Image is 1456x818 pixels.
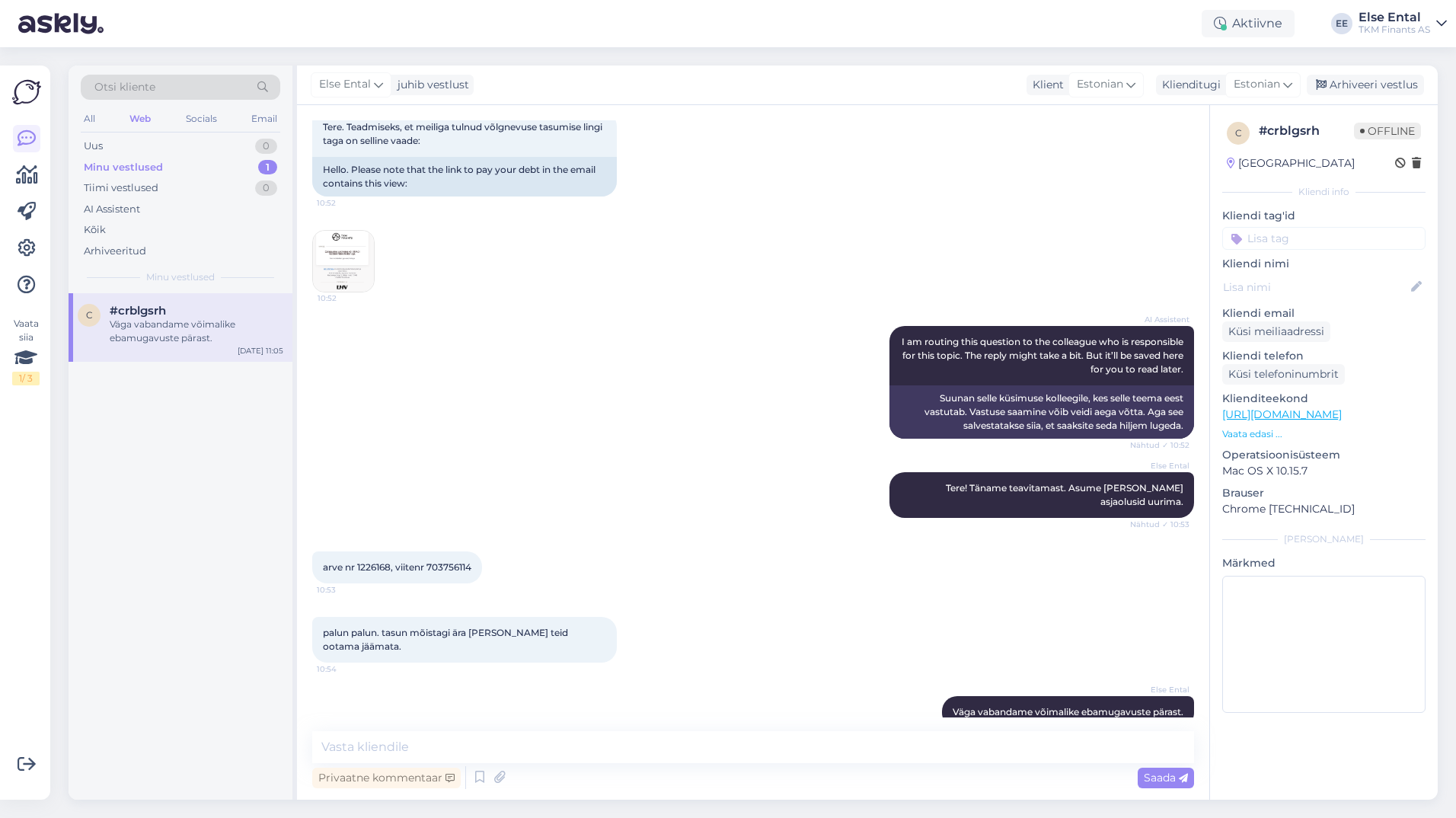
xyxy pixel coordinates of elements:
[94,79,155,95] span: Otsi kliente
[1144,771,1188,784] span: Saada
[84,139,103,154] div: Uus
[1132,460,1189,471] span: Else Ental
[323,561,471,573] span: arve nr 1226168, viitenr 703756114
[1259,122,1354,140] div: # crblgsrh
[248,109,280,129] div: Email
[1222,321,1330,342] div: Küsi meiliaadressi
[1234,76,1280,93] span: Estonian
[1359,11,1430,24] div: Else Ental
[1227,155,1355,171] div: [GEOGRAPHIC_DATA]
[1222,305,1426,321] p: Kliendi email
[312,157,617,197] div: Hello. Please note that the link to pay your debt in the email contains this view:
[110,318,283,345] div: Väga vabandame võimalike ebamugavuste pärast.
[1222,427,1426,441] p: Vaata edasi ...
[258,160,277,175] div: 1
[84,181,158,196] div: Tiimi vestlused
[317,663,374,675] span: 10:54
[313,231,374,292] img: Attachment
[902,336,1186,375] span: I am routing this question to the colleague who is responsible for this topic. The reply might ta...
[255,181,277,196] div: 0
[1222,208,1426,224] p: Kliendi tag'id
[238,345,283,356] div: [DATE] 11:05
[84,244,146,259] div: Arhiveeritud
[126,109,154,129] div: Web
[1235,127,1242,139] span: c
[1222,532,1426,546] div: [PERSON_NAME]
[12,372,40,385] div: 1 / 3
[110,304,166,318] span: #crblgsrh
[312,768,461,788] div: Privaatne kommentaar
[255,139,277,154] div: 0
[1027,77,1064,93] div: Klient
[84,222,106,238] div: Kõik
[1132,684,1189,695] span: Else Ental
[81,109,98,129] div: All
[323,627,570,652] span: palun palun. tasun mõistagi ära [PERSON_NAME] teid ootama jäämata.
[1222,364,1345,385] div: Küsi telefoninumbrit
[1222,227,1426,250] input: Lisa tag
[1223,279,1408,296] input: Lisa nimi
[1156,77,1221,93] div: Klienditugi
[889,385,1194,439] div: Suunan selle küsimuse kolleegile, kes selle teema eest vastutab. Vastuse saamine võib veidi aega ...
[317,584,374,596] span: 10:53
[1222,185,1426,199] div: Kliendi info
[391,77,469,93] div: juhib vestlust
[318,292,375,304] span: 10:52
[84,202,140,217] div: AI Assistent
[323,121,605,146] span: Tere. Teadmiseks, et meiliga tulnud võlgnevuse tasumise lingi taga on selline vaade:
[1222,407,1342,421] a: [URL][DOMAIN_NAME]
[1077,76,1123,93] span: Estonian
[1359,11,1447,36] a: Else EntalTKM Finants AS
[1222,391,1426,407] p: Klienditeekond
[946,482,1186,507] span: Tere! Täname teavitamast. Asume [PERSON_NAME] asjaolusid uurima.
[1130,519,1189,530] span: Nähtud ✓ 10:53
[12,78,41,107] img: Askly Logo
[1222,555,1426,571] p: Märkmed
[319,76,371,93] span: Else Ental
[86,309,93,321] span: c
[1222,463,1426,479] p: Mac OS X 10.15.7
[12,317,40,385] div: Vaata siia
[1307,75,1424,95] div: Arhiveeri vestlus
[1222,485,1426,501] p: Brauser
[1222,501,1426,517] p: Chrome [TECHNICAL_ID]
[1331,13,1352,34] div: EE
[1222,256,1426,272] p: Kliendi nimi
[84,160,163,175] div: Minu vestlused
[1222,348,1426,364] p: Kliendi telefon
[146,270,215,284] span: Minu vestlused
[1202,10,1295,37] div: Aktiivne
[1359,24,1430,36] div: TKM Finants AS
[1222,447,1426,463] p: Operatsioonisüsteem
[1354,123,1421,139] span: Offline
[953,706,1183,717] span: Väga vabandame võimalike ebamugavuste pärast.
[1130,439,1189,451] span: Nähtud ✓ 10:52
[183,109,220,129] div: Socials
[317,197,374,209] span: 10:52
[1132,314,1189,325] span: AI Assistent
